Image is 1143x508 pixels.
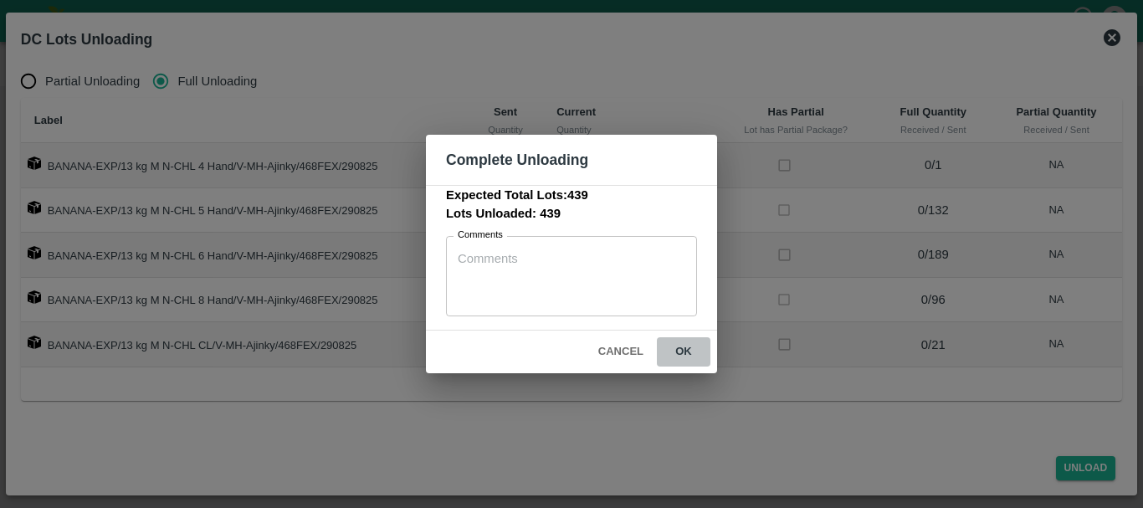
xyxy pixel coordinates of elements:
[657,337,710,367] button: ok
[446,151,588,168] b: Complete Unloading
[592,337,650,367] button: Cancel
[446,207,561,220] b: Lots Unloaded: 439
[446,188,588,202] b: Expected Total Lots: 439
[458,228,503,242] label: Comments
